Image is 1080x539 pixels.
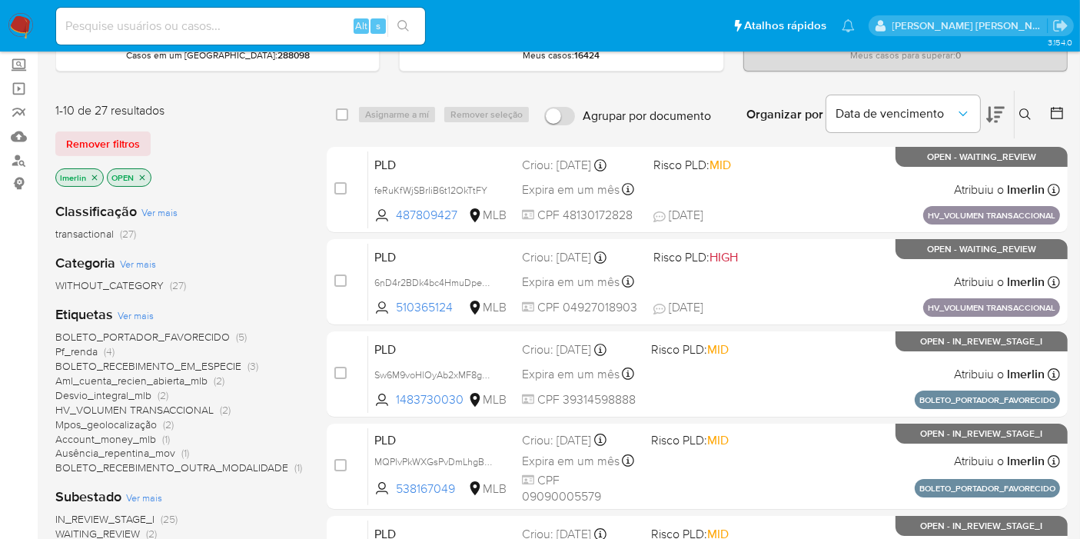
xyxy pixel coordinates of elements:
[892,18,1048,33] p: leticia.merlin@mercadolivre.com
[387,15,419,37] button: search-icon
[355,18,367,33] span: Alt
[744,18,826,34] span: Atalhos rápidos
[1048,36,1072,48] span: 3.154.0
[1052,18,1068,34] a: Sair
[842,19,855,32] a: Notificações
[376,18,380,33] span: s
[56,16,425,36] input: Pesquise usuários ou casos...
